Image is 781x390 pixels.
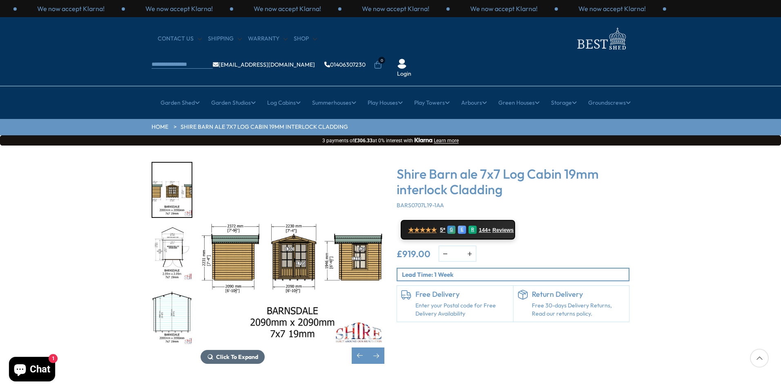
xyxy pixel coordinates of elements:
[397,249,431,258] ins: £919.00
[145,4,213,13] p: We now accept Klarna!
[588,92,631,113] a: Groundscrews
[374,61,382,69] a: 0
[572,25,629,52] img: logo
[211,92,256,113] a: Garden Studios
[152,226,192,282] div: 5 / 11
[7,357,58,383] inbox-online-store-chat: Shopify online store chat
[352,347,368,364] div: Previous slide
[324,62,366,67] a: 01406307230
[248,35,288,43] a: Warranty
[414,92,450,113] a: Play Towers
[362,4,429,13] p: We now accept Klarna!
[551,92,577,113] a: Storage
[415,302,509,318] a: Enter your Postal code for Free Delivery Availability
[397,59,407,69] img: User Icon
[152,290,192,346] div: 6 / 11
[152,291,192,345] img: 7x72090x2090barnsdaleINTERNALSMMFTTEMP_8987014b-12b1-4f22-9f2d-505c097ecf83_200x200.jpg
[312,92,356,113] a: Summerhouses
[181,123,348,131] a: Shire Barn ale 7x7 Log Cabin 19mm interlock Cladding
[469,226,477,234] div: R
[397,202,444,209] span: BARS0707L19-1AA
[341,4,450,13] div: 1 / 3
[201,350,265,364] button: Click To Expand
[493,227,514,233] span: Reviews
[294,35,317,43] a: Shop
[152,163,192,217] img: 7x72090x2090barnsdaleEXTERNALSMMFTTEMP_c439b8e8-0928-4911-b890-923aac527eec_200x200.jpg
[158,35,202,43] a: CONTACT US
[161,92,200,113] a: Garden Shed
[461,92,487,113] a: Arbours
[498,92,540,113] a: Green Houses
[401,220,515,240] a: ★★★★★ 5* G E R 144+ Reviews
[152,123,168,131] a: HOME
[125,4,233,13] div: 2 / 3
[208,35,242,43] a: Shipping
[532,290,625,299] h6: Return Delivery
[368,92,403,113] a: Play Houses
[378,57,385,64] span: 0
[37,4,105,13] p: We now accept Klarna!
[479,227,491,233] span: 144+
[397,166,629,197] h3: Shire Barn ale 7x7 Log Cabin 19mm interlock Cladding
[233,4,341,13] div: 3 / 3
[558,4,666,13] div: 3 / 3
[402,270,629,279] p: Lead Time: 1 Week
[397,70,411,78] a: Login
[415,290,509,299] h6: Free Delivery
[152,227,192,281] img: 7x72090x2090barnsdaleFLOORPLANMFTTEMP_9bf0b179-2ea5-472f-ab70-89806cf05eb7_200x200.jpg
[152,162,192,218] div: 4 / 11
[254,4,321,13] p: We now accept Klarna!
[201,162,384,346] img: Shire Barn ale 7x7 Log Cabin 19mm interlock Cladding - Best Shed
[470,4,538,13] p: We now accept Klarna!
[216,353,258,361] span: Click To Expand
[368,347,384,364] div: Next slide
[578,4,646,13] p: We now accept Klarna!
[201,162,384,364] div: 4 / 11
[267,92,301,113] a: Log Cabins
[532,302,625,318] p: Free 30-days Delivery Returns, Read our returns policy.
[17,4,125,13] div: 1 / 3
[408,226,437,234] span: ★★★★★
[450,4,558,13] div: 2 / 3
[213,62,315,67] a: [EMAIL_ADDRESS][DOMAIN_NAME]
[458,226,466,234] div: E
[447,226,455,234] div: G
